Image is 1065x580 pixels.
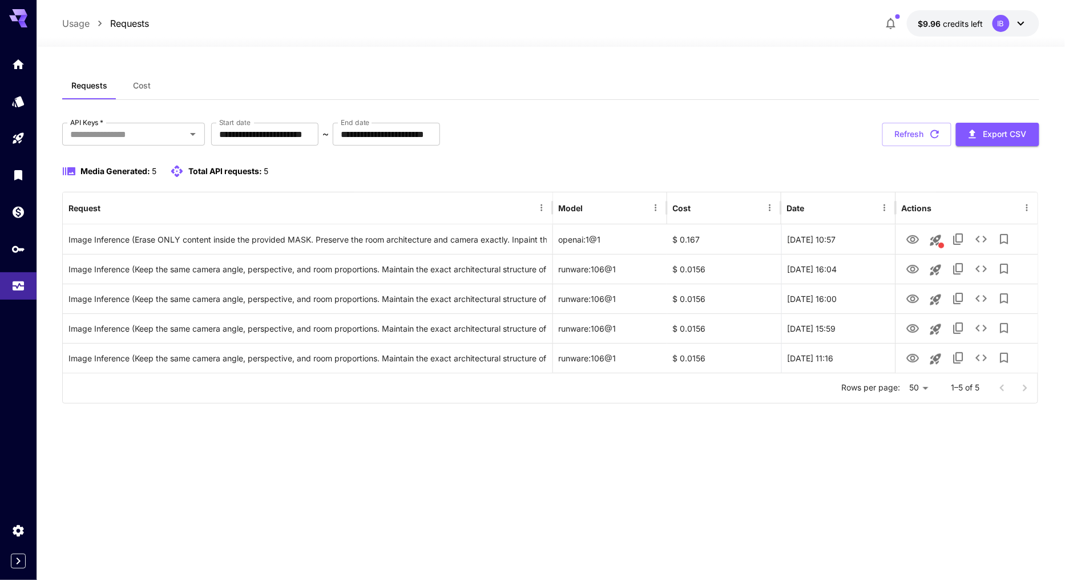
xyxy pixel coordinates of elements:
button: Launch in playground [924,318,947,341]
label: End date [341,118,369,127]
div: Home [11,57,25,71]
button: View [901,227,924,251]
div: runware:106@1 [553,284,667,313]
div: Model [559,203,583,213]
div: Wallet [11,205,25,219]
div: Click to copy prompt [68,314,547,343]
button: Menu [534,200,550,216]
div: $ 0.0156 [667,254,781,284]
button: Copy TaskUUID [947,228,970,251]
p: ~ [322,127,329,141]
div: Date [787,203,805,213]
div: Click to copy prompt [68,344,547,373]
div: openai:1@1 [553,224,667,254]
div: Models [11,94,25,108]
button: Copy TaskUUID [947,287,970,310]
p: Rows per page: [841,382,900,393]
span: Cost [134,80,151,91]
button: Expand sidebar [11,554,26,569]
button: $9.95682IB [907,10,1039,37]
div: $ 0.0156 [667,343,781,373]
button: Add to library [993,287,1015,310]
button: Add to library [993,257,1015,280]
div: 50 [905,380,933,396]
button: See details [970,287,993,310]
div: $ 0.0156 [667,284,781,313]
span: Requests [71,80,107,91]
div: Settings [11,523,25,538]
span: Total API requests: [188,166,262,176]
button: Sort [102,200,118,216]
div: 24 Sep, 2025 10:57 [781,224,895,254]
button: Add to library [993,347,1015,369]
div: 23 Sep, 2025 16:04 [781,254,895,284]
span: credits left [943,19,983,29]
span: 5 [264,166,268,176]
button: Copy TaskUUID [947,257,970,280]
span: Media Generated: [80,166,150,176]
button: Launch in playground [924,348,947,370]
button: Menu [1019,200,1035,216]
button: Export CSV [956,123,1039,146]
div: 18 Sep, 2025 11:16 [781,343,895,373]
button: Menu [648,200,664,216]
div: 23 Sep, 2025 15:59 [781,313,895,343]
div: Playground [11,131,25,146]
button: Sort [584,200,600,216]
button: See details [970,317,993,340]
button: Menu [762,200,778,216]
div: Usage [11,275,25,289]
span: 5 [152,166,156,176]
button: Sort [692,200,708,216]
span: $9.96 [918,19,943,29]
label: Start date [219,118,251,127]
div: Click to copy prompt [68,284,547,313]
div: Click to copy prompt [68,255,547,284]
button: Copy TaskUUID [947,347,970,369]
button: Launch in playground [924,288,947,311]
div: Click to copy prompt [68,225,547,254]
div: Actions [901,203,931,213]
nav: breadcrumb [62,17,149,30]
button: Launch in playground [924,259,947,281]
button: See details [970,347,993,369]
div: IB [993,15,1010,32]
button: Sort [806,200,822,216]
button: Copy TaskUUID [947,317,970,340]
div: Library [11,168,25,182]
label: API Keys [70,118,103,127]
a: Usage [62,17,90,30]
button: Open [185,126,201,142]
div: runware:106@1 [553,343,667,373]
button: See details [970,228,993,251]
div: Cost [673,203,691,213]
div: $9.95682 [918,18,983,30]
button: View [901,257,924,280]
button: View [901,346,924,369]
button: View [901,287,924,310]
button: Menu [877,200,893,216]
div: API Keys [11,242,25,256]
p: 1–5 of 5 [951,382,979,393]
a: Requests [110,17,149,30]
button: This request includes a reference image. Clicking this will load all other parameters, but for pr... [924,229,947,252]
div: runware:106@1 [553,313,667,343]
button: Add to library [993,228,1015,251]
div: 23 Sep, 2025 16:00 [781,284,895,313]
button: View [901,316,924,340]
button: See details [970,257,993,280]
div: Request [68,203,100,213]
div: runware:106@1 [553,254,667,284]
button: Refresh [882,123,951,146]
div: $ 0.0156 [667,313,781,343]
div: $ 0.167 [667,224,781,254]
button: Add to library [993,317,1015,340]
